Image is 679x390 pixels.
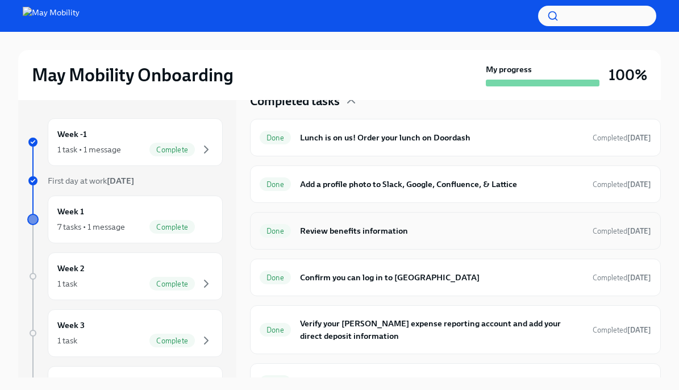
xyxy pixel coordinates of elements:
[27,118,223,166] a: Week -11 task • 1 messageComplete
[260,315,651,345] a: DoneVerify your [PERSON_NAME] expense reporting account and add your direct deposit informationCo...
[593,227,651,235] span: Completed
[149,337,195,345] span: Complete
[27,309,223,357] a: Week 31 taskComplete
[300,131,584,144] h6: Lunch is on us! Order your lunch on Doordash
[149,223,195,231] span: Complete
[593,273,651,282] span: Completed
[57,262,85,275] h6: Week 2
[32,64,234,86] h2: May Mobility Onboarding
[260,273,291,282] span: Done
[593,226,651,237] span: August 26th, 2025 10:05
[57,205,84,218] h6: Week 1
[593,325,651,335] span: August 26th, 2025 11:07
[486,64,532,75] strong: My progress
[23,7,80,25] img: May Mobility
[627,273,651,282] strong: [DATE]
[57,221,125,233] div: 7 tasks • 1 message
[48,176,134,186] span: First day at work
[300,271,584,284] h6: Confirm you can log in to [GEOGRAPHIC_DATA]
[260,180,291,189] span: Done
[593,132,651,143] span: August 26th, 2025 10:27
[593,134,651,142] span: Completed
[609,65,647,85] h3: 100%
[627,326,651,334] strong: [DATE]
[260,268,651,287] a: DoneConfirm you can log in to [GEOGRAPHIC_DATA]Completed[DATE]
[260,134,291,142] span: Done
[627,134,651,142] strong: [DATE]
[57,335,77,346] div: 1 task
[260,227,291,235] span: Done
[593,179,651,190] span: August 26th, 2025 11:00
[27,252,223,300] a: Week 21 taskComplete
[107,176,134,186] strong: [DATE]
[300,376,584,388] h6: Name your May Mobility vehicle
[57,376,85,388] h6: Week 4
[593,326,651,334] span: Completed
[57,128,87,140] h6: Week -1
[593,180,651,189] span: Completed
[593,272,651,283] span: August 26th, 2025 10:06
[149,280,195,288] span: Complete
[27,175,223,186] a: First day at work[DATE]
[627,227,651,235] strong: [DATE]
[260,128,651,147] a: DoneLunch is on us! Order your lunch on DoordashCompleted[DATE]
[149,146,195,154] span: Complete
[250,93,661,110] div: Completed tasks
[260,326,291,334] span: Done
[260,175,651,193] a: DoneAdd a profile photo to Slack, Google, Confluence, & LatticeCompleted[DATE]
[27,196,223,243] a: Week 17 tasks • 1 messageComplete
[300,225,584,237] h6: Review benefits information
[57,278,77,289] div: 1 task
[57,319,85,331] h6: Week 3
[627,180,651,189] strong: [DATE]
[300,317,584,342] h6: Verify your [PERSON_NAME] expense reporting account and add your direct deposit information
[300,178,584,190] h6: Add a profile photo to Slack, Google, Confluence, & Lattice
[250,93,340,110] h4: Completed tasks
[593,377,651,388] span: August 26th, 2025 10:08
[57,144,121,155] div: 1 task • 1 message
[260,222,651,240] a: DoneReview benefits informationCompleted[DATE]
